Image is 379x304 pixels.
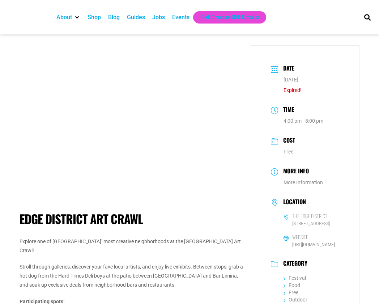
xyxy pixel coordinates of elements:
a: Festival [284,275,306,281]
h3: More Info [280,166,309,177]
a: Shop [88,13,101,22]
a: More Information [284,180,323,185]
h1: Edge District Art Crawl [20,212,244,226]
h6: The Edge District [292,213,327,219]
span: [STREET_ADDRESS] [284,220,340,227]
div: About [53,11,84,24]
a: About [56,13,72,22]
a: Blog [108,13,120,22]
span: [DATE] [284,77,298,83]
abbr: 4:00 pm - 8:00 pm [284,118,323,124]
div: Search [361,11,373,23]
a: [URL][DOMAIN_NAME] [292,242,335,247]
a: Outdoor [284,297,307,303]
h3: Cost [280,136,295,146]
nav: Main nav [53,11,354,24]
a: Guides [127,13,145,22]
a: Get Choose901 Emails [200,13,259,22]
p: Explore one of [GEOGRAPHIC_DATA]’ most creative neighborhoods at the [GEOGRAPHIC_DATA] Art Crawl! [20,237,244,255]
span: Expired! [284,87,302,93]
a: Food [284,282,300,288]
h3: Date [280,64,294,74]
a: Jobs [152,13,165,22]
h6: Website [292,234,308,240]
h3: Location [280,198,306,207]
a: Events [172,13,189,22]
p: Stroll through galleries, discover your fave local artists, and enjoy live exhibits. Between stop... [20,262,244,290]
a: Free [284,290,298,295]
dd: Free [271,148,340,156]
h3: Time [280,105,294,115]
h3: Category [280,260,307,269]
img: A map of the Edge District Art Crawl event with highlighted routes, gallery locations, and event ... [20,45,244,195]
